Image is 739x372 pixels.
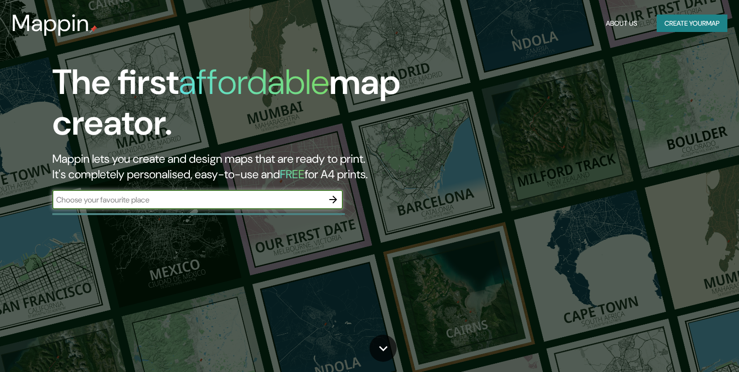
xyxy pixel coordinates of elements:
[657,15,727,32] button: Create yourmap
[606,17,637,30] font: About Us
[12,10,90,37] h3: Mappin
[52,194,323,205] input: Choose your favourite place
[664,17,720,30] font: Create your map
[280,167,305,182] h5: FREE
[52,62,422,151] h1: The first map creator.
[602,15,641,32] button: About Us
[179,60,329,105] h1: affordable
[90,25,97,33] img: mappin-pin
[52,151,422,182] h2: Mappin lets you create and design maps that are ready to print. It's completely personalised, eas...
